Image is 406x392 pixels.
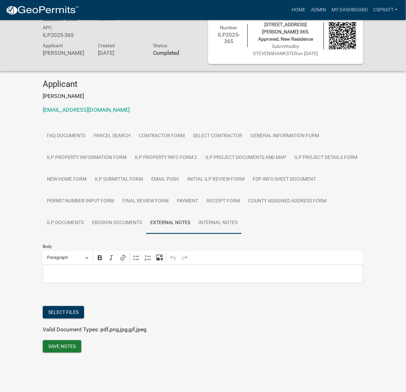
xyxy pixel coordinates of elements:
a: [EMAIL_ADDRESS][DOMAIN_NAME] [43,107,130,113]
h6: [PERSON_NAME] [43,50,88,56]
a: FDP INFO Sheet Document [248,169,320,191]
a: ILP Project Details Form [291,147,362,169]
a: Initial ILP Review Form [183,169,248,191]
span: Number [220,25,237,30]
div: Editor editing area: main. Press Alt+0 for help. [43,265,363,284]
a: Permit Number Input Form [43,190,118,212]
span: Created [98,43,115,48]
h6: ILP2025-365 [215,31,242,44]
span: Applicant [43,43,63,48]
a: County Assigned Address Form [244,190,331,212]
img: QR code [329,22,356,49]
a: Receipt Form [202,190,244,212]
span: Submitted on [DATE] [253,43,318,56]
a: My Dashboard [329,3,371,17]
label: Body [43,244,52,249]
a: Internal Notes [194,212,242,234]
span: Status [153,43,167,48]
h6: [DATE] [98,50,143,56]
button: Select files [43,306,84,319]
a: Final Review Form [118,190,173,212]
a: Home [289,3,308,17]
a: Erosion Documents [88,212,146,234]
a: Email Push [147,169,183,191]
a: ILP Documents [43,212,88,234]
a: ILP Property Info Form 2 [131,147,201,169]
p: [PERSON_NAME] [43,92,363,100]
strong: Completed [153,50,179,56]
div: Editor toolbar [43,251,363,264]
a: Select contractor [189,125,246,147]
a: Parcel search [90,125,135,147]
button: Save Notes [43,340,81,353]
a: FAQ Documents [43,125,90,147]
a: ILP Project Documents and Map [201,147,291,169]
button: Paragraph, Heading [44,253,92,263]
span: Valid Document Types: pdf,png,jpg,gif,jpeg [43,326,146,333]
a: Contractor Form [135,125,189,147]
a: ILP Property Information Form [43,147,131,169]
h4: Applicant [43,79,363,89]
a: General Information Form [246,125,324,147]
h6: ILP2025-365 [43,32,88,38]
a: ILP Submittal Form [91,169,147,191]
a: cspratt [371,3,400,17]
a: Payment [173,190,202,212]
a: New Home Form [43,169,91,191]
a: Admin [308,3,329,17]
span: Paragraph [47,254,83,262]
a: External Notes [146,212,194,234]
